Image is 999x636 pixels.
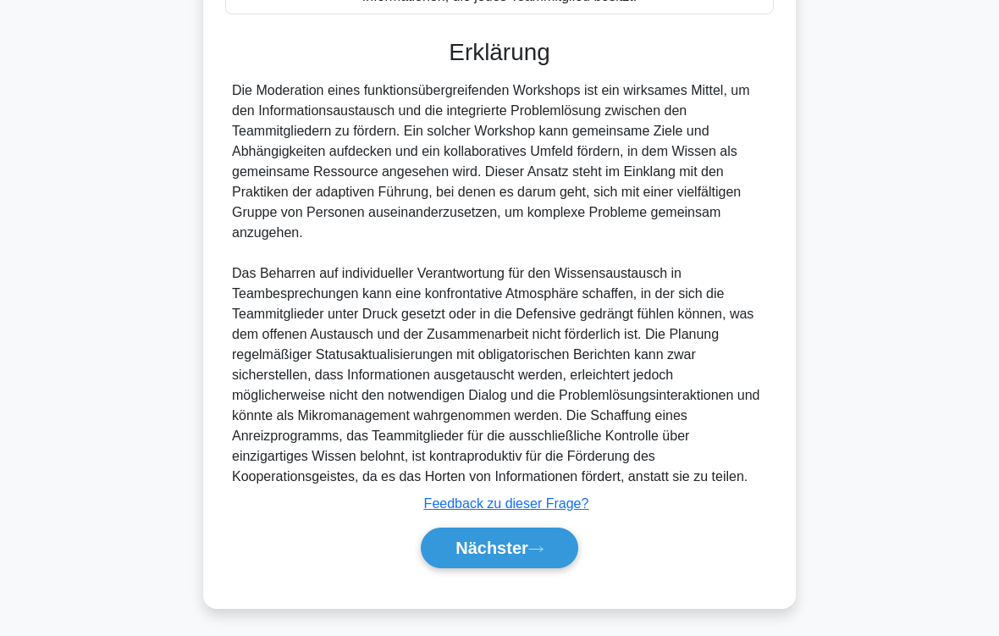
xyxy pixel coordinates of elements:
[421,528,578,568] button: Nächster
[455,539,528,557] font: Nächster
[424,496,589,511] a: Feedback zu dieser Frage?
[232,80,767,487] div: Die Moderation eines funktionsübergreifenden Workshops ist ein wirksames Mittel, um den Informati...
[235,38,764,66] h3: Erklärung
